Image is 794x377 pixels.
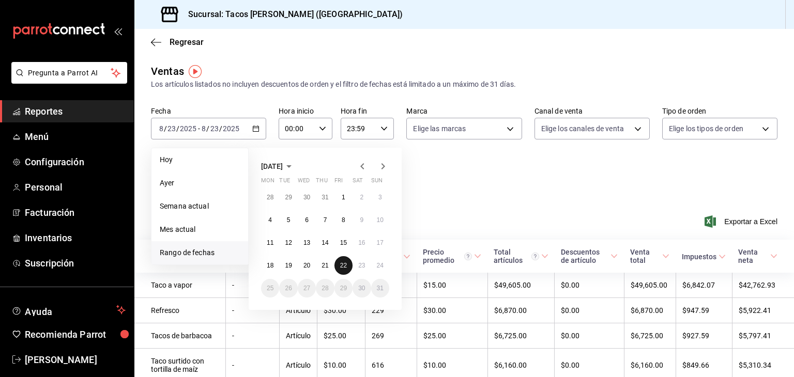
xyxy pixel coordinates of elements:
span: / [164,124,167,133]
span: Suscripción [25,256,126,270]
button: July 29, 2025 [279,188,297,207]
button: August 12, 2025 [279,233,297,252]
td: $5,922.41 [732,298,794,323]
input: -- [167,124,176,133]
abbr: August 5, 2025 [287,216,291,224]
button: August 18, 2025 [261,256,279,275]
abbr: August 22, 2025 [340,262,347,269]
div: Venta total [630,248,660,264]
td: $6,870.00 [624,298,676,323]
span: Ayer [160,178,240,189]
span: Hoy [160,154,240,165]
td: $15.00 [417,273,487,298]
button: August 11, 2025 [261,233,279,252]
span: Recomienda Parrot [25,327,126,341]
abbr: Thursday [316,177,327,188]
abbr: Sunday [371,177,383,188]
abbr: August 25, 2025 [267,285,273,292]
span: [DATE] [261,162,283,170]
td: $927.59 [676,323,732,349]
td: $49,605.00 [624,273,676,298]
span: Impuestos [682,253,726,261]
td: $0.00 [555,298,624,323]
button: open_drawer_menu [114,27,122,35]
img: Tooltip marker [189,65,202,78]
span: Reportes [25,104,126,118]
div: Los artículos listados no incluyen descuentos de orden y el filtro de fechas está limitado a un m... [151,79,777,90]
abbr: August 30, 2025 [358,285,365,292]
abbr: August 27, 2025 [303,285,310,292]
abbr: July 31, 2025 [322,194,328,201]
td: $6,870.00 [487,298,555,323]
input: -- [159,124,164,133]
button: August 4, 2025 [261,211,279,229]
button: August 22, 2025 [334,256,353,275]
td: - [226,323,279,349]
span: Elige los canales de venta [541,123,624,134]
abbr: July 30, 2025 [303,194,310,201]
abbr: August 19, 2025 [285,262,292,269]
td: - [226,273,279,298]
button: August 13, 2025 [298,233,316,252]
span: [PERSON_NAME] [25,353,126,367]
abbr: August 31, 2025 [377,285,384,292]
abbr: August 20, 2025 [303,262,310,269]
td: $5,797.41 [732,323,794,349]
abbr: August 15, 2025 [340,239,347,246]
button: August 29, 2025 [334,279,353,297]
span: Venta neta [738,248,777,264]
td: $6,842.07 [676,273,732,298]
span: Inventarios [25,231,126,245]
button: July 28, 2025 [261,188,279,207]
span: Precio promedio [423,248,481,264]
td: Artículo [279,323,317,349]
label: Marca [406,107,522,115]
span: Mes actual [160,224,240,235]
abbr: July 29, 2025 [285,194,292,201]
button: August 25, 2025 [261,279,279,297]
span: / [176,124,179,133]
td: 229 [365,298,417,323]
div: Precio promedio [423,248,472,264]
button: August 2, 2025 [353,188,371,207]
span: Regresar [170,37,204,47]
abbr: Saturday [353,177,363,188]
span: Ayuda [25,304,112,316]
button: August 24, 2025 [371,256,389,275]
abbr: August 14, 2025 [322,239,328,246]
button: August 31, 2025 [371,279,389,297]
td: $30.00 [417,298,487,323]
button: [DATE] [261,160,295,172]
td: $947.59 [676,298,732,323]
label: Fecha [151,107,266,115]
div: Impuestos [682,253,716,261]
span: Menú [25,130,126,144]
abbr: Tuesday [279,177,289,188]
abbr: August 3, 2025 [378,194,382,201]
input: -- [201,124,206,133]
abbr: July 28, 2025 [267,194,273,201]
span: Personal [25,180,126,194]
span: Venta total [630,248,669,264]
label: Hora fin [341,107,394,115]
button: July 31, 2025 [316,188,334,207]
abbr: August 24, 2025 [377,262,384,269]
abbr: August 9, 2025 [360,216,363,224]
span: / [219,124,222,133]
span: / [206,124,209,133]
td: Refresco [134,298,226,323]
td: Tacos de barbacoa [134,323,226,349]
svg: Precio promedio = Total artículos / cantidad [464,253,472,260]
button: August 23, 2025 [353,256,371,275]
span: Descuentos de artículo [561,248,618,264]
abbr: August 18, 2025 [267,262,273,269]
button: August 3, 2025 [371,188,389,207]
button: August 9, 2025 [353,211,371,229]
abbr: Friday [334,177,343,188]
div: Total artículos [494,248,539,264]
button: August 10, 2025 [371,211,389,229]
abbr: Monday [261,177,274,188]
span: Semana actual [160,201,240,212]
button: August 15, 2025 [334,233,353,252]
